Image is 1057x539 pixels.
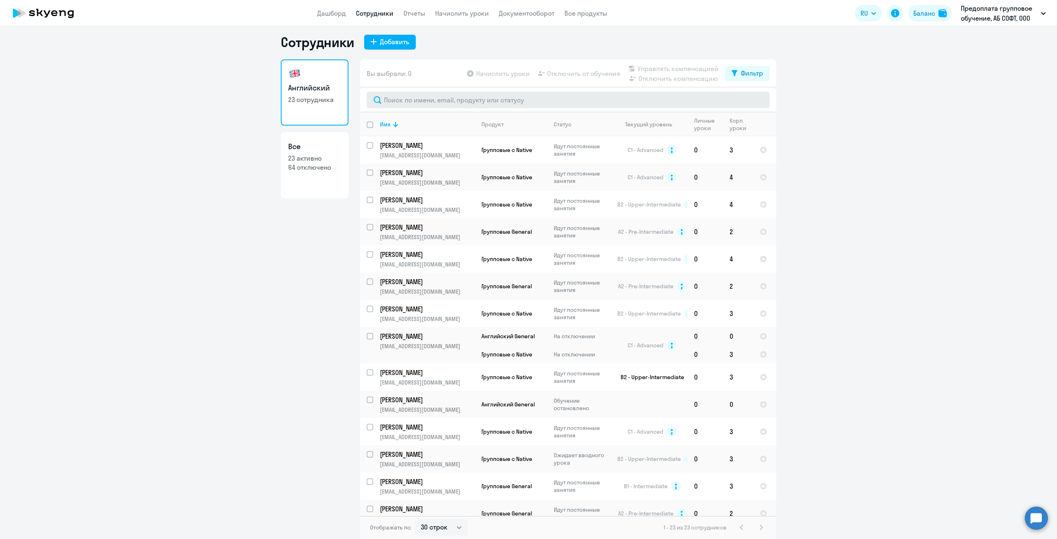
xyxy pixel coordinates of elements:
[380,179,474,186] p: [EMAIL_ADDRESS][DOMAIN_NAME]
[723,391,753,418] td: 0
[380,195,474,204] a: [PERSON_NAME]
[554,351,610,358] p: На отключении
[723,273,753,300] td: 2
[687,191,723,218] td: 0
[617,201,681,208] span: B2 - Upper-Intermediate
[481,201,532,208] span: Групповые с Native
[380,261,474,268] p: [EMAIL_ADDRESS][DOMAIN_NAME]
[380,332,473,341] p: [PERSON_NAME]
[624,482,668,490] span: B1 - Intermediate
[380,515,474,522] p: [EMAIL_ADDRESS][DOMAIN_NAME]
[481,455,532,463] span: Групповые с Native
[723,418,753,445] td: 3
[687,473,723,500] td: 0
[380,141,473,150] p: [PERSON_NAME]
[481,332,535,340] span: Английский General
[380,423,473,432] p: [PERSON_NAME]
[554,397,610,412] p: Обучение остановлено
[481,428,532,435] span: Групповые с Native
[288,141,341,152] h3: Все
[723,500,753,527] td: 2
[687,273,723,300] td: 0
[564,9,607,17] a: Все продукты
[687,418,723,445] td: 0
[618,510,673,517] span: A2 - Pre-Intermediate
[741,68,763,78] div: Фильтр
[554,332,610,340] p: На отключении
[380,233,474,241] p: [EMAIL_ADDRESS][DOMAIN_NAME]
[687,300,723,327] td: 0
[380,395,474,404] a: [PERSON_NAME]
[730,117,753,132] div: Корп. уроки
[380,395,473,404] p: [PERSON_NAME]
[725,66,770,81] button: Фильтр
[481,173,532,181] span: Групповые с Native
[939,9,947,17] img: balance
[723,300,753,327] td: 3
[380,342,474,350] p: [EMAIL_ADDRESS][DOMAIN_NAME]
[481,146,532,154] span: Групповые с Native
[380,288,474,295] p: [EMAIL_ADDRESS][DOMAIN_NAME]
[288,67,301,80] img: english
[380,433,474,441] p: [EMAIL_ADDRESS][DOMAIN_NAME]
[855,5,882,21] button: RU
[723,327,753,345] td: 0
[908,5,952,21] button: Балансbalance
[380,504,473,513] p: [PERSON_NAME]
[481,283,532,290] span: Групповые General
[380,223,473,232] p: [PERSON_NAME]
[370,524,412,531] span: Отображать по:
[481,121,504,128] div: Продукт
[628,428,664,435] span: C1 - Advanced
[723,218,753,245] td: 2
[356,9,393,17] a: Сотрудники
[481,510,532,517] span: Групповые General
[625,121,672,128] div: Текущий уровень
[380,488,474,495] p: [EMAIL_ADDRESS][DOMAIN_NAME]
[618,283,673,290] span: A2 - Pre-Intermediate
[723,136,753,164] td: 3
[380,304,474,313] a: [PERSON_NAME]
[617,455,681,463] span: B2 - Upper-Intermediate
[723,473,753,500] td: 3
[723,164,753,191] td: 4
[380,121,391,128] div: Имя
[687,327,723,345] td: 0
[687,445,723,473] td: 0
[380,277,474,286] a: [PERSON_NAME]
[554,121,571,128] div: Статус
[380,368,474,377] a: [PERSON_NAME]
[617,310,681,317] span: B2 - Upper-Intermediate
[380,504,474,513] a: [PERSON_NAME]
[554,224,610,239] p: Идут постоянные занятия
[554,306,610,321] p: Идут постоянные занятия
[961,3,1038,23] p: Предоплата групповое обучение, АБ СОФТ, ООО
[380,277,473,286] p: [PERSON_NAME]
[554,424,610,439] p: Идут постоянные занятия
[957,3,1050,23] button: Предоплата групповое обучение, АБ СОФТ, ООО
[617,255,681,263] span: B2 - Upper-Intermediate
[687,164,723,191] td: 0
[380,450,474,459] a: [PERSON_NAME]
[380,315,474,323] p: [EMAIL_ADDRESS][DOMAIN_NAME]
[554,142,610,157] p: Идут постоянные занятия
[380,195,473,204] p: [PERSON_NAME]
[380,461,474,468] p: [EMAIL_ADDRESS][DOMAIN_NAME]
[380,304,473,313] p: [PERSON_NAME]
[435,9,489,17] a: Начислить уроки
[481,482,532,490] span: Групповые General
[281,59,348,126] a: Английский23 сотрудника
[723,445,753,473] td: 3
[687,391,723,418] td: 0
[554,370,610,385] p: Идут постоянные занятия
[380,368,473,377] p: [PERSON_NAME]
[554,279,610,294] p: Идут постоянные занятия
[723,345,753,363] td: 3
[288,163,341,172] p: 64 отключено
[687,500,723,527] td: 0
[380,477,473,486] p: [PERSON_NAME]
[380,406,474,413] p: [EMAIL_ADDRESS][DOMAIN_NAME]
[664,524,727,531] span: 1 - 23 из 23 сотрудников
[723,191,753,218] td: 4
[380,152,474,159] p: [EMAIL_ADDRESS][DOMAIN_NAME]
